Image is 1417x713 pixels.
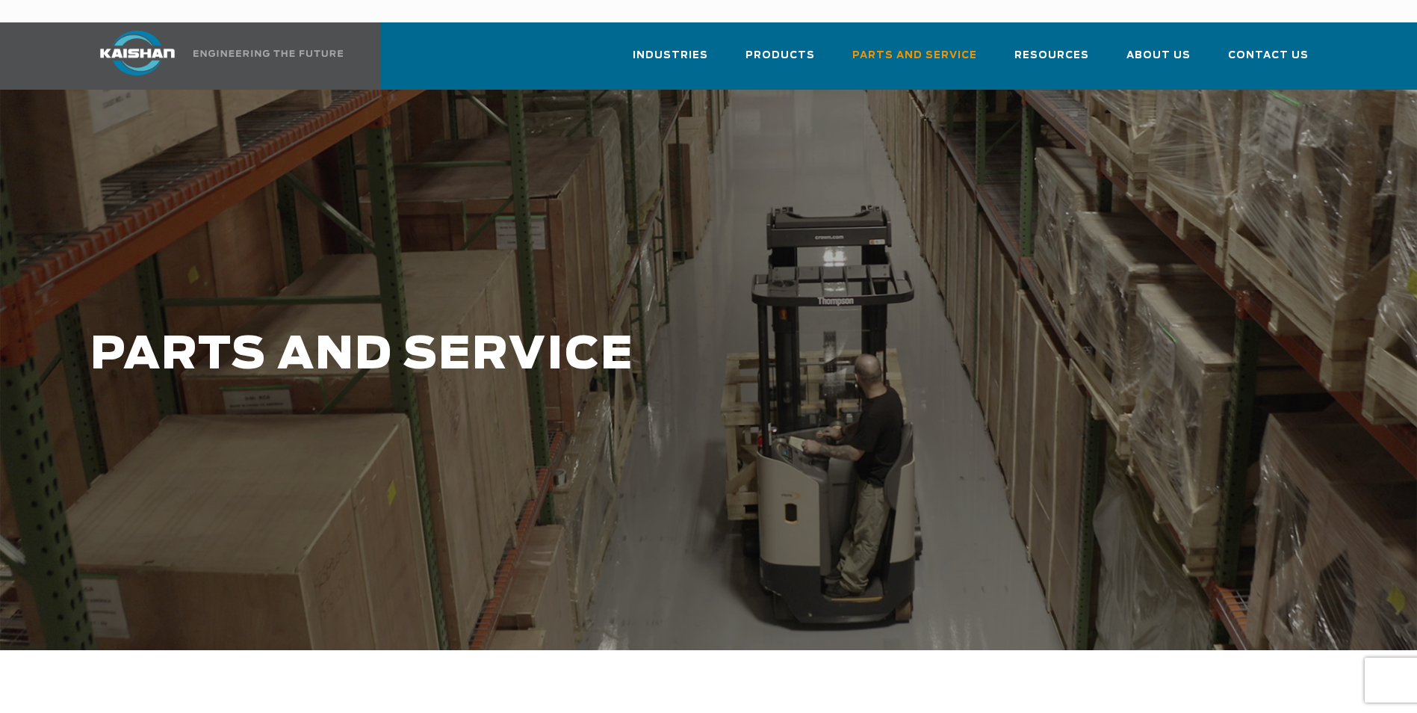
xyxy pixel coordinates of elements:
[81,22,346,90] a: Kaishan USA
[852,47,977,64] span: Parts and Service
[1126,36,1191,87] a: About Us
[1228,47,1309,64] span: Contact Us
[81,31,193,75] img: kaishan logo
[633,47,708,64] span: Industries
[745,47,815,64] span: Products
[1228,36,1309,87] a: Contact Us
[1014,36,1089,87] a: Resources
[745,36,815,87] a: Products
[852,36,977,87] a: Parts and Service
[1014,47,1089,64] span: Resources
[193,50,343,57] img: Engineering the future
[1126,47,1191,64] span: About Us
[633,36,708,87] a: Industries
[90,330,1118,380] h1: PARTS AND SERVICE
